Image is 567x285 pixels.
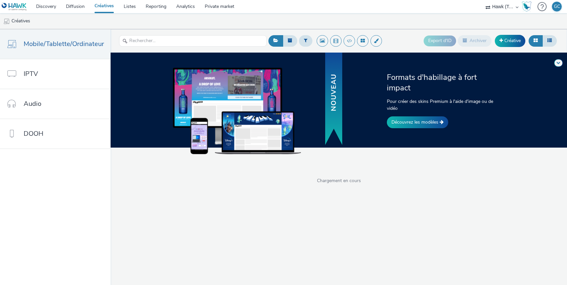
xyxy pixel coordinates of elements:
button: Export d'ID [424,36,456,46]
a: Hawk Academy [522,1,534,12]
p: Pour créer des skins Premium à l'aide d'image ou de vidéo [387,98,497,112]
img: banner with new text [324,52,344,147]
span: DOOH [24,129,43,138]
span: Mobile/Tablette/Ordinateur [24,39,104,49]
img: undefined Logo [2,3,27,11]
button: Grille [529,35,543,46]
span: IPTV [24,69,38,79]
a: Découvrez les modèles [387,116,448,128]
h2: Formats d'habillage à fort impact [387,72,497,93]
img: example of skins on dekstop, tablet and mobile devices [173,68,301,154]
div: GC [554,2,560,12]
input: Rechercher... [119,35,267,47]
img: mobile [3,18,10,25]
img: Hawk Academy [522,1,532,12]
span: Chargement en cours [111,178,567,184]
span: Audio [24,99,41,108]
button: Archiver [458,35,492,46]
a: Créative [495,35,525,47]
button: Liste [542,35,557,46]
